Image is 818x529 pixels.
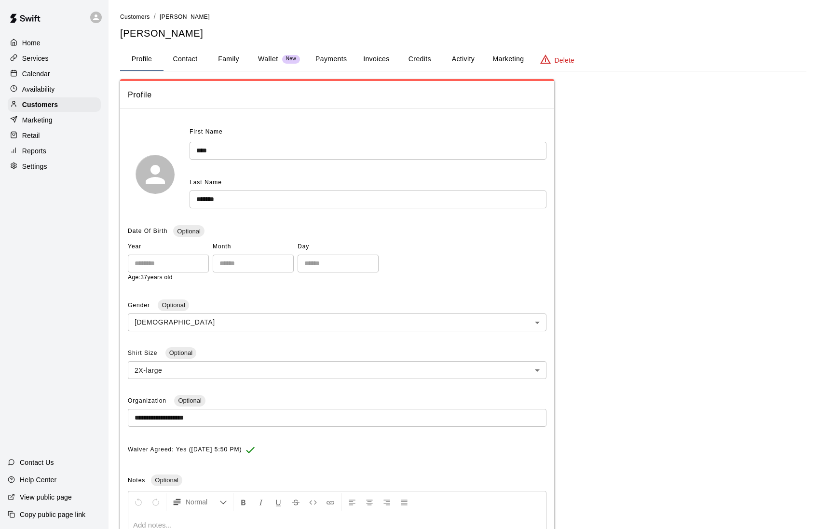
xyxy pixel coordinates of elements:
[120,48,806,71] div: basic tabs example
[22,69,50,79] p: Calendar
[396,493,412,511] button: Justify Align
[173,228,204,235] span: Optional
[168,493,231,511] button: Formatting Options
[164,48,207,71] button: Contact
[120,12,806,22] nav: breadcrumb
[128,397,168,404] span: Organization
[165,349,196,356] span: Optional
[555,55,574,65] p: Delete
[120,27,806,40] h5: [PERSON_NAME]
[253,493,269,511] button: Format Italics
[128,274,173,281] span: Age: 37 years old
[20,458,54,467] p: Contact Us
[22,115,53,125] p: Marketing
[235,493,252,511] button: Format Bold
[186,497,219,507] span: Normal
[128,477,145,484] span: Notes
[20,492,72,502] p: View public page
[22,38,41,48] p: Home
[207,48,250,71] button: Family
[128,302,152,309] span: Gender
[354,48,398,71] button: Invoices
[20,475,56,485] p: Help Center
[128,361,546,379] div: 2X-large
[305,493,321,511] button: Insert Code
[379,493,395,511] button: Right Align
[160,14,210,20] span: [PERSON_NAME]
[22,131,40,140] p: Retail
[158,301,189,309] span: Optional
[8,97,101,112] a: Customers
[282,56,300,62] span: New
[441,48,485,71] button: Activity
[398,48,441,71] button: Credits
[8,144,101,158] a: Reports
[128,350,160,356] span: Shirt Size
[8,36,101,50] a: Home
[344,493,360,511] button: Left Align
[174,397,205,404] span: Optional
[128,228,167,234] span: Date Of Birth
[22,100,58,109] p: Customers
[22,84,55,94] p: Availability
[8,159,101,174] a: Settings
[8,51,101,66] a: Services
[22,54,49,63] p: Services
[128,442,242,458] span: Waiver Agreed: Yes ([DATE] 5:50 PM)
[322,493,339,511] button: Insert Link
[128,239,209,255] span: Year
[258,54,278,64] p: Wallet
[361,493,378,511] button: Center Align
[190,179,222,186] span: Last Name
[128,313,546,331] div: [DEMOGRAPHIC_DATA]
[213,239,294,255] span: Month
[22,146,46,156] p: Reports
[287,493,304,511] button: Format Strikethrough
[120,14,150,20] span: Customers
[8,113,101,127] a: Marketing
[20,510,85,519] p: Copy public page link
[128,89,546,101] span: Profile
[485,48,532,71] button: Marketing
[8,128,101,143] a: Retail
[270,493,286,511] button: Format Underline
[8,82,101,96] a: Availability
[120,48,164,71] button: Profile
[148,493,164,511] button: Redo
[298,239,379,255] span: Day
[154,12,156,22] li: /
[308,48,354,71] button: Payments
[120,13,150,20] a: Customers
[190,124,223,140] span: First Name
[8,67,101,81] a: Calendar
[130,493,147,511] button: Undo
[151,476,182,484] span: Optional
[22,162,47,171] p: Settings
